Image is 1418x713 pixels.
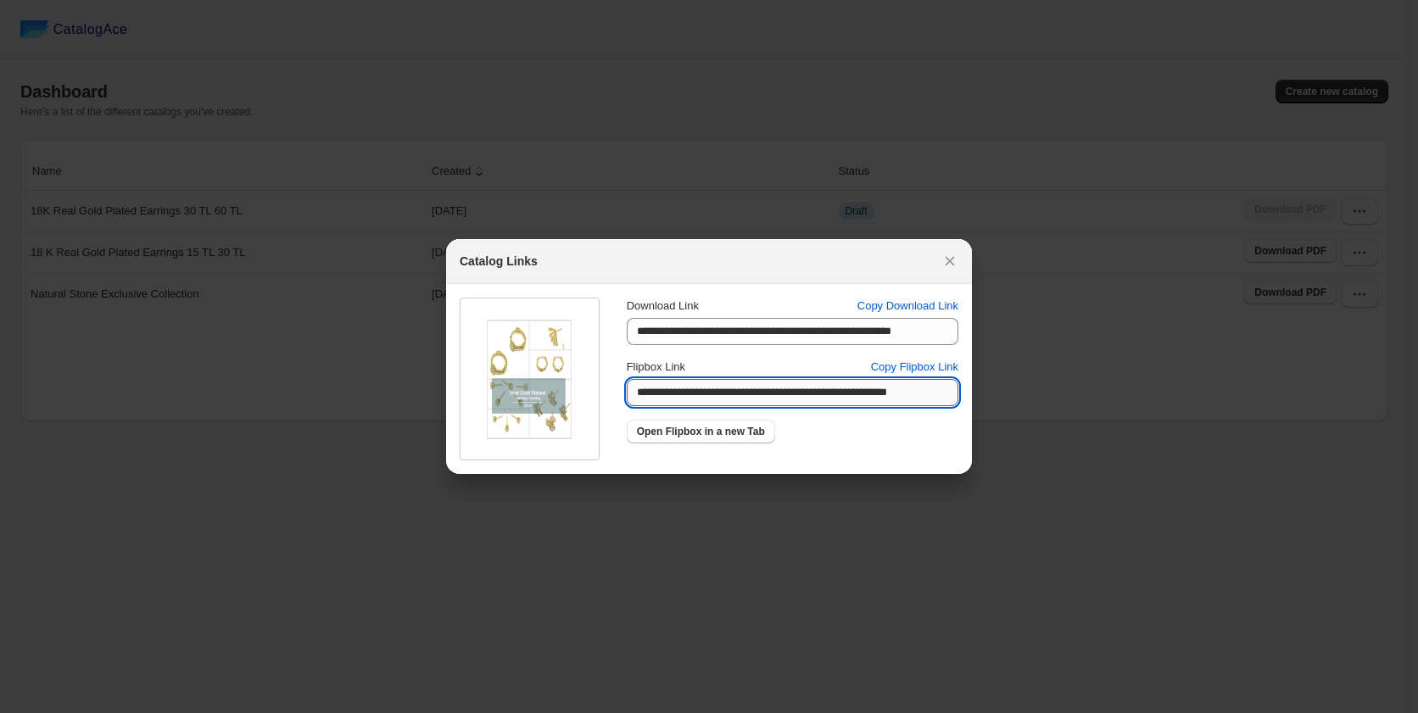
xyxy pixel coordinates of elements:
img: thumbImage [487,320,572,439]
span: Copy Download Link [857,298,958,315]
span: Flipbox Link [627,360,685,373]
a: Open Flipbox in a new Tab [627,420,775,443]
h2: Catalog Links [460,253,538,270]
button: Copy Flipbox Link [861,354,969,381]
button: Copy Download Link [847,292,969,320]
span: Copy Flipbox Link [871,359,958,376]
span: Open Flipbox in a new Tab [637,425,765,438]
span: Download Link [627,299,699,312]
